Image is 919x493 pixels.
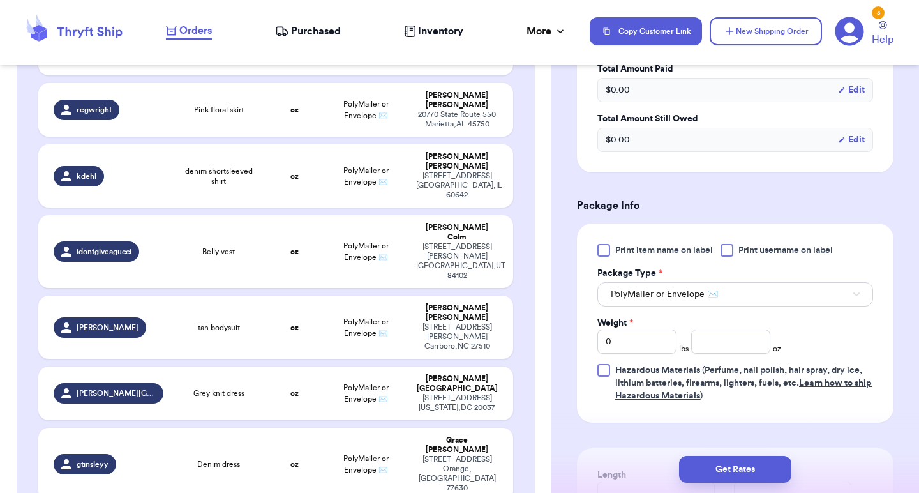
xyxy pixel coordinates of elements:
[597,282,873,307] button: PolyMailer or Envelope ✉️
[597,267,662,280] label: Package Type
[198,322,240,333] span: tan bodysuit
[416,393,498,413] div: [STREET_ADDRESS] [US_STATE] , DC 20037
[166,23,212,40] a: Orders
[615,366,872,400] span: (Perfume, nail polish, hair spray, dry ice, lithium batteries, firearms, lighters, fuels, etc. )
[290,172,299,180] strong: oz
[416,455,498,493] div: [STREET_ADDRESS] Orange , [GEOGRAPHIC_DATA] 77630
[416,242,498,280] div: [STREET_ADDRESS][PERSON_NAME] [GEOGRAPHIC_DATA] , UT 84102
[179,166,258,186] span: denim shortsleeved shirt
[416,436,498,455] div: Grace [PERSON_NAME]
[611,288,718,301] span: PolyMailer or Envelope ✉️
[838,133,865,146] button: Edit
[275,24,341,39] a: Purchased
[77,171,96,181] span: kdehl
[202,247,235,257] span: Belly vest
[597,317,633,330] label: Weight
[343,455,389,474] span: PolyMailer or Envelope ✉️
[290,324,299,331] strong: oz
[597,63,873,75] label: Total Amount Paid
[290,106,299,114] strong: oz
[77,105,112,115] span: regwright
[872,21,893,47] a: Help
[872,32,893,47] span: Help
[77,247,131,257] span: idontgiveagucci
[577,198,893,213] h3: Package Info
[290,390,299,397] strong: oz
[615,366,700,375] span: Hazardous Materials
[416,223,498,242] div: [PERSON_NAME] Colm
[710,17,822,45] button: New Shipping Order
[343,167,389,186] span: PolyMailer or Envelope ✉️
[418,24,463,39] span: Inventory
[679,456,791,483] button: Get Rates
[77,388,156,398] span: [PERSON_NAME][GEOGRAPHIC_DATA]
[290,248,299,255] strong: oz
[416,322,498,351] div: [STREET_ADDRESS][PERSON_NAME] Carrboro , NC 27510
[179,23,212,38] span: Orders
[416,152,498,171] div: [PERSON_NAME] [PERSON_NAME]
[606,84,630,96] span: $ 0.00
[77,322,138,333] span: [PERSON_NAME]
[835,17,864,46] a: 3
[773,344,781,354] span: oz
[416,303,498,322] div: [PERSON_NAME] [PERSON_NAME]
[679,344,689,354] span: lbs
[738,244,833,257] span: Print username on label
[615,244,713,257] span: Print item name on label
[343,384,389,403] span: PolyMailer or Envelope ✉️
[343,100,389,119] span: PolyMailer or Envelope ✉️
[416,91,498,110] div: [PERSON_NAME] [PERSON_NAME]
[343,318,389,337] span: PolyMailer or Envelope ✉️
[416,171,498,200] div: [STREET_ADDRESS] [GEOGRAPHIC_DATA] , IL 60642
[193,388,244,398] span: Grey knit dress
[291,24,341,39] span: Purchased
[872,6,885,19] div: 3
[597,112,873,125] label: Total Amount Still Owed
[290,460,299,468] strong: oz
[838,84,865,96] button: Edit
[197,459,240,469] span: Denim dress
[404,24,463,39] a: Inventory
[194,105,244,115] span: Pink floral skirt
[416,374,498,393] div: [PERSON_NAME] [GEOGRAPHIC_DATA]
[343,242,389,261] span: PolyMailer or Envelope ✉️
[590,17,702,45] button: Copy Customer Link
[527,24,567,39] div: More
[606,133,630,146] span: $ 0.00
[77,459,108,469] span: gtinsleyy
[416,110,498,129] div: 20770 State Route 550 Marietta , AL 45750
